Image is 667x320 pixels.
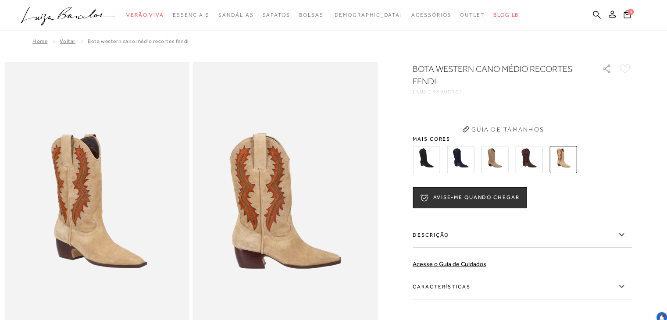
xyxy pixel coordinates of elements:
[262,12,290,18] span: Sapatos
[460,12,485,18] span: Outlet
[413,146,440,173] img: BOTA DE CANO MÉDIO COWBOY EM CAMURÇA PRETA
[460,7,485,23] a: categoryNavScreenReaderText
[481,146,508,173] img: BOTA DE CANO MÉDIO COWBOY EM CAMURÇA BEGE FENDI
[413,63,577,87] h1: BOTA WESTERN CANO MÉDIO RECORTES FENDI
[413,187,527,208] button: AVISE-ME QUANDO CHEGAR
[173,12,210,18] span: Essenciais
[621,10,633,21] button: 0
[413,89,588,94] div: CÓD:
[299,12,324,18] span: Bolsas
[628,9,634,15] span: 0
[126,7,164,23] a: categoryNavScreenReaderText
[413,260,486,267] a: Acesse o Guia de Cuidados
[218,12,253,18] span: Sandálias
[218,7,253,23] a: categoryNavScreenReaderText
[515,146,542,173] img: BOTA DE CANO MÉDIO COWBOY EM CAMURÇA CAFÉ
[262,7,290,23] a: categoryNavScreenReaderText
[428,89,464,95] span: 135900101
[413,222,632,248] label: Descrição
[332,12,403,18] span: [DEMOGRAPHIC_DATA]
[459,122,547,136] button: Guia de Tamanhos
[549,146,577,173] img: BOTA WESTERN CANO MÉDIO RECORTES FENDI
[447,146,474,173] img: BOTA DE CANO MÉDIO COWBOY EM CAMURÇA AZUL NAVAL
[413,274,632,299] label: Características
[332,7,403,23] a: noSubCategoriesText
[411,12,451,18] span: Acessórios
[32,38,47,44] a: Home
[173,7,210,23] a: categoryNavScreenReaderText
[126,12,164,18] span: Verão Viva
[493,7,519,23] a: BLOG LB
[60,38,75,44] a: Voltar
[299,7,324,23] a: categoryNavScreenReaderText
[413,136,632,142] span: Mais cores
[493,12,519,18] span: BLOG LB
[88,38,189,44] span: BOTA WESTERN CANO MÉDIO RECORTES FENDI
[411,7,451,23] a: categoryNavScreenReaderText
